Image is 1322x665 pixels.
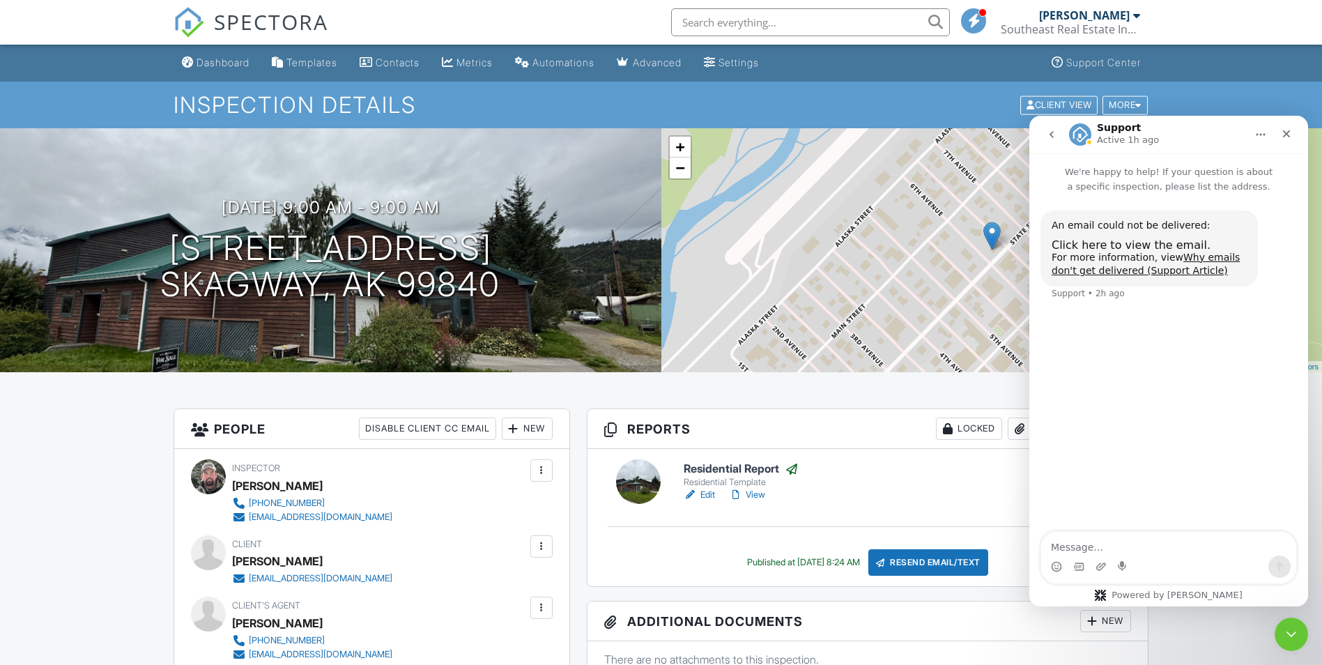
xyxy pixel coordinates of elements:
span: − [675,159,684,176]
div: [PERSON_NAME] [1039,8,1130,22]
div: Attach [1008,418,1075,440]
a: Support Center [1046,50,1146,76]
div: New [502,418,553,440]
h3: Reports [587,409,1148,449]
a: Advanced [611,50,687,76]
img: Marker [983,222,1001,250]
div: [EMAIL_ADDRESS][DOMAIN_NAME] [249,512,392,523]
div: Locked [936,418,1002,440]
a: Dashboard [176,50,255,76]
a: Templates [266,50,343,76]
h3: Additional Documents [587,602,1148,641]
span: Client's Agent [232,600,300,611]
h1: Inspection Details [174,93,1149,117]
div: [PERSON_NAME] [232,551,323,572]
div: [PERSON_NAME] [232,475,323,496]
a: SPECTORA [174,19,328,48]
div: Dashboard [197,56,249,68]
div: Templates [286,56,337,68]
span: Inspector [232,463,280,473]
a: Zoom out [670,158,691,178]
span: + [675,138,684,155]
a: View [729,488,765,502]
a: [PERSON_NAME] [232,613,323,634]
div: Advanced [633,56,682,68]
div: Client View [1020,95,1098,114]
div: Automations [532,56,594,68]
span: Client [232,539,262,549]
div: Published at [DATE] 8:24 AM [747,557,860,568]
div: Southeast Real Estate Inspection [1001,22,1140,36]
a: Client View [1019,99,1101,109]
div: [EMAIL_ADDRESS][DOMAIN_NAME] [249,573,392,584]
a: [PHONE_NUMBER] [232,634,392,648]
a: [EMAIL_ADDRESS][DOMAIN_NAME] [232,572,392,586]
div: New [1080,610,1131,632]
div: Metrics [456,56,493,68]
a: [EMAIL_ADDRESS][DOMAIN_NAME] [232,510,392,524]
a: Zoom in [670,137,691,158]
h1: [STREET_ADDRESS] Skagway, AK 99840 [160,230,500,304]
div: Support Center [1066,56,1141,68]
span: SPECTORA [214,7,328,36]
div: Residential Template [684,477,799,488]
div: Contacts [376,56,420,68]
h3: [DATE] 9:00 am - 9:00 am [222,198,440,217]
div: [PHONE_NUMBER] [249,635,325,646]
h3: People [174,409,569,449]
a: Residential Report Residential Template [684,462,799,489]
a: Edit [684,488,715,502]
div: [EMAIL_ADDRESS][DOMAIN_NAME] [249,649,392,660]
a: Automations (Basic) [509,50,600,76]
div: Settings [718,56,759,68]
iframe: Intercom live chat [1029,116,1308,606]
div: [PHONE_NUMBER] [249,498,325,509]
a: Contacts [354,50,425,76]
div: More [1102,95,1148,114]
h6: Residential Report [684,462,799,476]
iframe: Intercom live chat [1275,618,1308,651]
a: [EMAIL_ADDRESS][DOMAIN_NAME] [232,648,392,662]
div: Disable Client CC Email [359,418,496,440]
a: Metrics [436,50,498,76]
a: [PHONE_NUMBER] [232,496,392,510]
div: Resend Email/Text [868,549,988,576]
img: The Best Home Inspection Software - Spectora [174,7,204,38]
a: Settings [698,50,764,76]
input: Search everything... [671,8,950,36]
